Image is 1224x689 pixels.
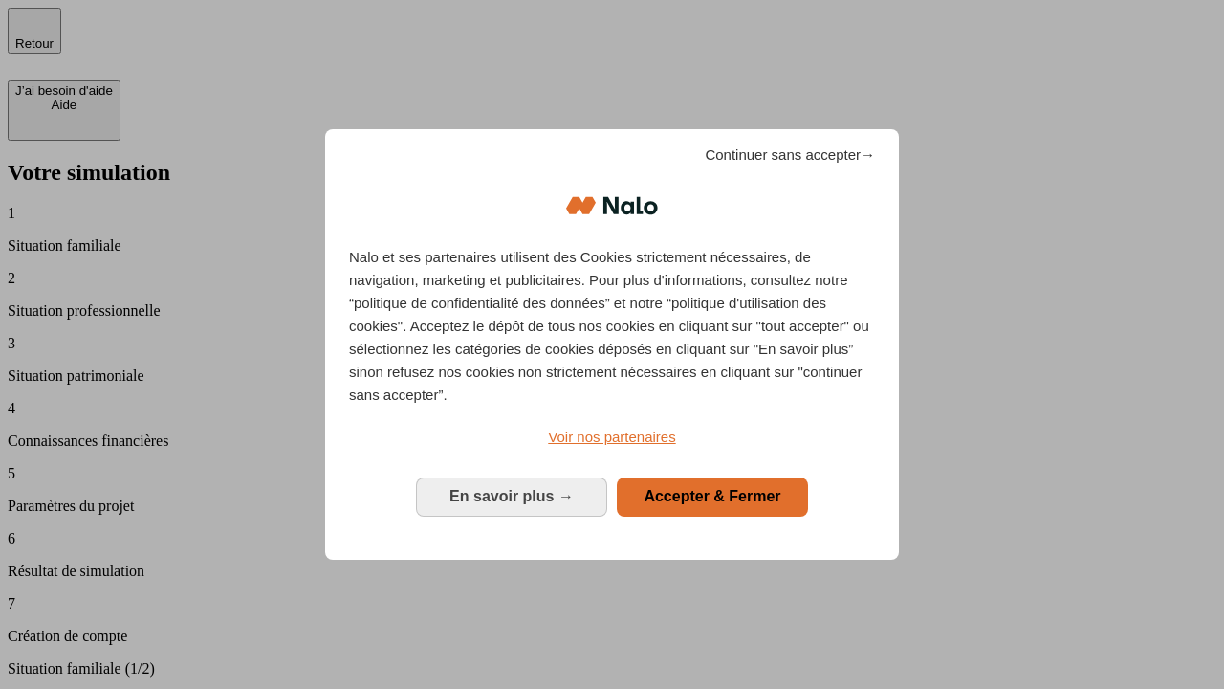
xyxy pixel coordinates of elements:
span: Accepter & Fermer [644,488,780,504]
a: Voir nos partenaires [349,426,875,449]
div: Bienvenue chez Nalo Gestion du consentement [325,129,899,559]
img: Logo [566,177,658,234]
span: Voir nos partenaires [548,429,675,445]
button: Accepter & Fermer: Accepter notre traitement des données et fermer [617,478,808,516]
p: Nalo et ses partenaires utilisent des Cookies strictement nécessaires, de navigation, marketing e... [349,246,875,407]
span: Continuer sans accepter→ [705,144,875,167]
button: En savoir plus: Configurer vos consentements [416,478,607,516]
span: En savoir plus → [449,488,574,504]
